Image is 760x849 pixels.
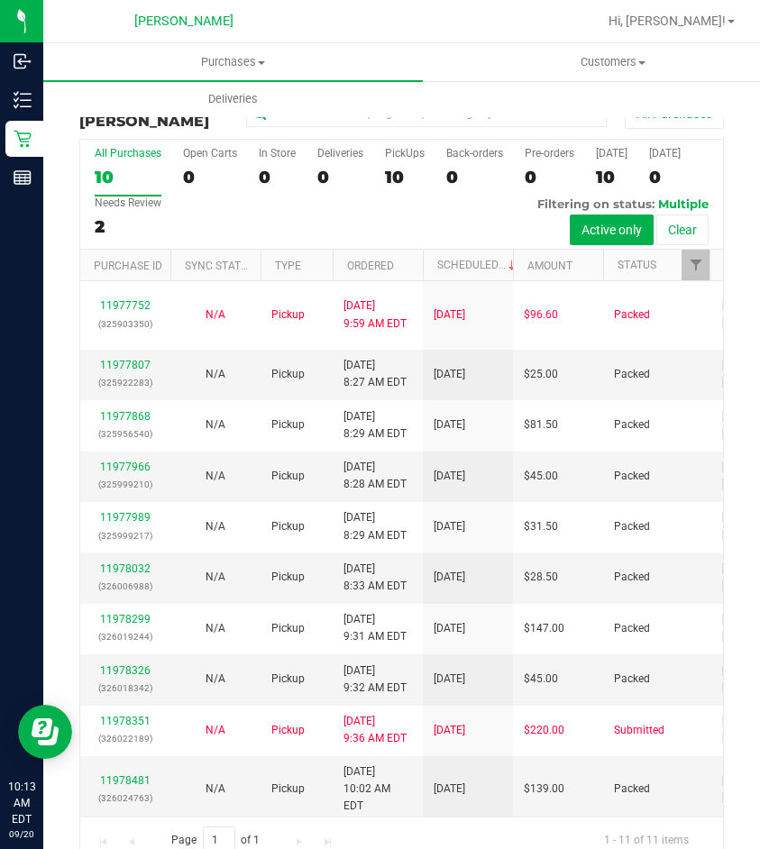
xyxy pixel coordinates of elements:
[614,671,650,688] span: Packed
[18,705,72,759] iframe: Resource center
[206,518,225,535] button: N/A
[614,366,650,383] span: Packed
[434,416,465,434] span: [DATE]
[343,408,407,443] span: [DATE] 8:29 AM EDT
[271,569,305,586] span: Pickup
[206,620,225,637] button: N/A
[614,620,650,637] span: Packed
[614,306,650,324] span: Packed
[446,147,503,160] div: Back-orders
[537,196,655,211] span: Filtering on status:
[91,527,160,544] p: (325999217)
[206,722,225,739] button: N/A
[524,671,558,688] span: $45.00
[682,250,711,280] a: Filter
[100,359,151,371] a: 11977807
[206,418,225,431] span: Not Applicable
[524,366,558,383] span: $25.00
[100,774,151,787] a: 11978481
[271,620,305,637] span: Pickup
[91,790,160,807] p: (326024763)
[14,91,32,109] inline-svg: Inventory
[94,260,162,272] a: Purchase ID
[100,613,151,625] a: 11978299
[259,147,296,160] div: In Store
[100,299,151,312] a: 11977752
[100,461,151,473] a: 11977966
[524,722,564,739] span: $220.00
[618,259,656,271] a: Status
[434,671,465,688] span: [DATE]
[43,43,423,81] a: Purchases
[614,569,650,586] span: Packed
[434,468,465,485] span: [DATE]
[8,827,35,841] p: 09/20
[95,196,161,209] div: Needs Review
[95,167,161,187] div: 10
[524,416,558,434] span: $81.50
[206,520,225,533] span: Not Applicable
[437,259,519,271] a: Scheduled
[95,147,161,160] div: All Purchases
[43,54,423,70] span: Purchases
[206,724,225,736] span: Not Applicable
[91,476,160,493] p: (325999210)
[91,680,160,697] p: (326018342)
[271,518,305,535] span: Pickup
[524,620,564,637] span: $147.00
[524,781,564,798] span: $139.00
[343,459,407,493] span: [DATE] 8:28 AM EDT
[524,468,558,485] span: $45.00
[649,147,681,160] div: [DATE]
[206,671,225,688] button: N/A
[79,97,246,129] h3: Purchase Summary:
[343,763,412,816] span: [DATE] 10:02 AM EDT
[100,715,151,727] a: 11978351
[656,215,709,245] button: Clear
[206,306,225,324] button: N/A
[614,722,664,739] span: Submitted
[100,562,151,575] a: 11978032
[271,366,305,383] span: Pickup
[271,781,305,798] span: Pickup
[271,468,305,485] span: Pickup
[434,306,465,324] span: [DATE]
[206,571,225,583] span: Not Applicable
[134,14,233,30] span: [PERSON_NAME]
[434,620,465,637] span: [DATE]
[658,196,709,211] span: Multiple
[343,662,407,697] span: [DATE] 9:32 AM EDT
[91,425,160,443] p: (325956540)
[614,468,650,485] span: Packed
[275,260,301,272] a: Type
[343,611,407,645] span: [DATE] 9:31 AM EDT
[206,368,225,380] span: Not Applicable
[206,366,225,383] button: N/A
[183,167,237,187] div: 0
[271,416,305,434] span: Pickup
[259,167,296,187] div: 0
[434,518,465,535] span: [DATE]
[343,297,407,332] span: [DATE] 9:59 AM EDT
[649,167,681,187] div: 0
[524,518,558,535] span: $31.50
[91,628,160,645] p: (326019244)
[434,569,465,586] span: [DATE]
[434,366,465,383] span: [DATE]
[100,410,151,423] a: 11977868
[317,167,363,187] div: 0
[434,722,465,739] span: [DATE]
[385,167,425,187] div: 10
[79,113,209,130] span: [PERSON_NAME]
[343,713,407,747] span: [DATE] 9:36 AM EDT
[271,671,305,688] span: Pickup
[271,722,305,739] span: Pickup
[14,130,32,148] inline-svg: Retail
[614,781,650,798] span: Packed
[614,518,650,535] span: Packed
[8,779,35,827] p: 10:13 AM EDT
[271,306,305,324] span: Pickup
[100,664,151,677] a: 11978326
[525,147,574,160] div: Pre-orders
[100,511,151,524] a: 11977989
